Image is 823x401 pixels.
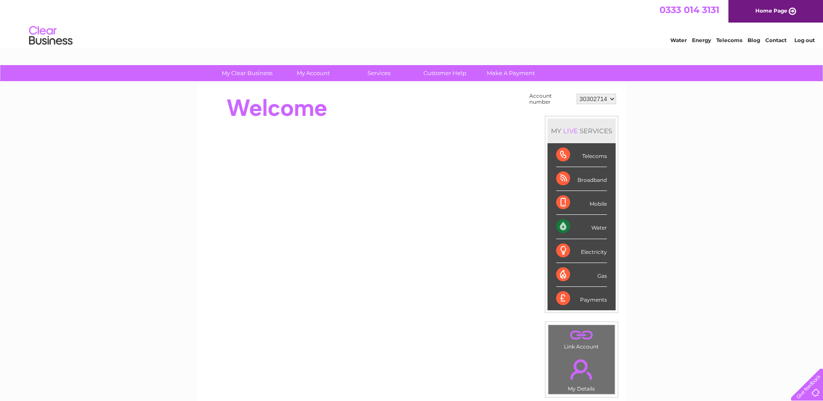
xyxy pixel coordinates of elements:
[748,37,760,43] a: Blog
[527,91,574,107] td: Account number
[716,37,742,43] a: Telecoms
[670,37,687,43] a: Water
[409,65,481,81] a: Customer Help
[556,263,607,287] div: Gas
[29,23,73,49] img: logo.png
[561,127,580,135] div: LIVE
[556,167,607,191] div: Broadband
[659,4,719,15] a: 0333 014 3131
[556,191,607,215] div: Mobile
[207,5,617,42] div: Clear Business is a trading name of Verastar Limited (registered in [GEOGRAPHIC_DATA] No. 3667643...
[475,65,547,81] a: Make A Payment
[794,37,815,43] a: Log out
[343,65,415,81] a: Services
[556,287,607,310] div: Payments
[548,118,616,143] div: MY SERVICES
[556,215,607,239] div: Water
[277,65,349,81] a: My Account
[556,239,607,263] div: Electricity
[548,325,615,352] td: Link Account
[211,65,283,81] a: My Clear Business
[551,354,613,385] a: .
[692,37,711,43] a: Energy
[556,143,607,167] div: Telecoms
[551,327,613,342] a: .
[765,37,787,43] a: Contact
[548,352,615,394] td: My Details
